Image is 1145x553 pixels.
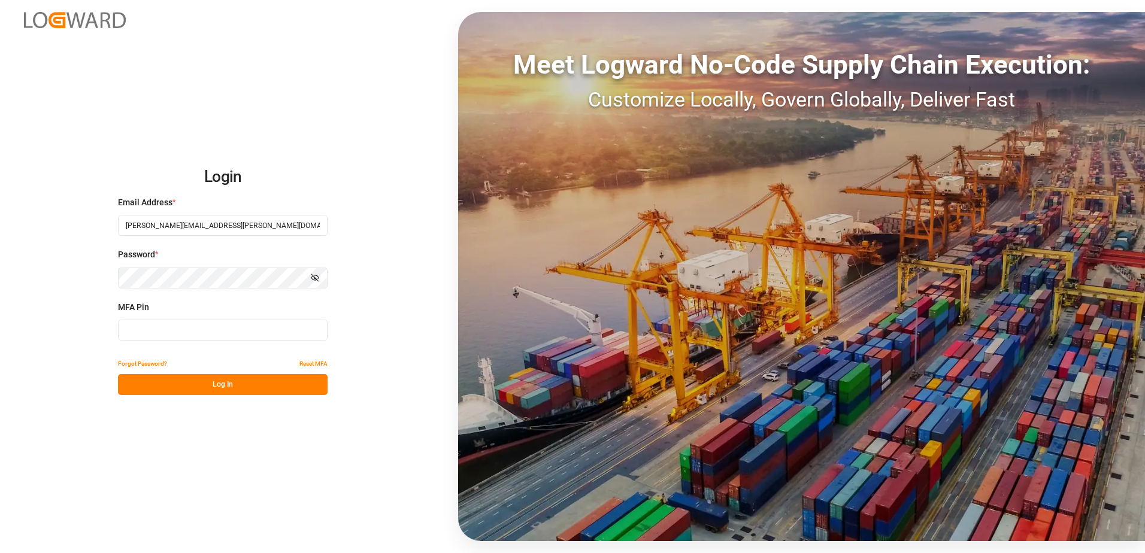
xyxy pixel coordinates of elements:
button: Reset MFA [299,353,328,374]
div: Meet Logward No-Code Supply Chain Execution: [458,45,1145,84]
img: Logward_new_orange.png [24,12,126,28]
button: Log In [118,374,328,395]
input: Enter your email [118,215,328,236]
span: Password [118,248,155,261]
div: Customize Locally, Govern Globally, Deliver Fast [458,84,1145,115]
span: MFA Pin [118,301,149,314]
button: Forgot Password? [118,353,167,374]
h2: Login [118,158,328,196]
span: Email Address [118,196,172,209]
